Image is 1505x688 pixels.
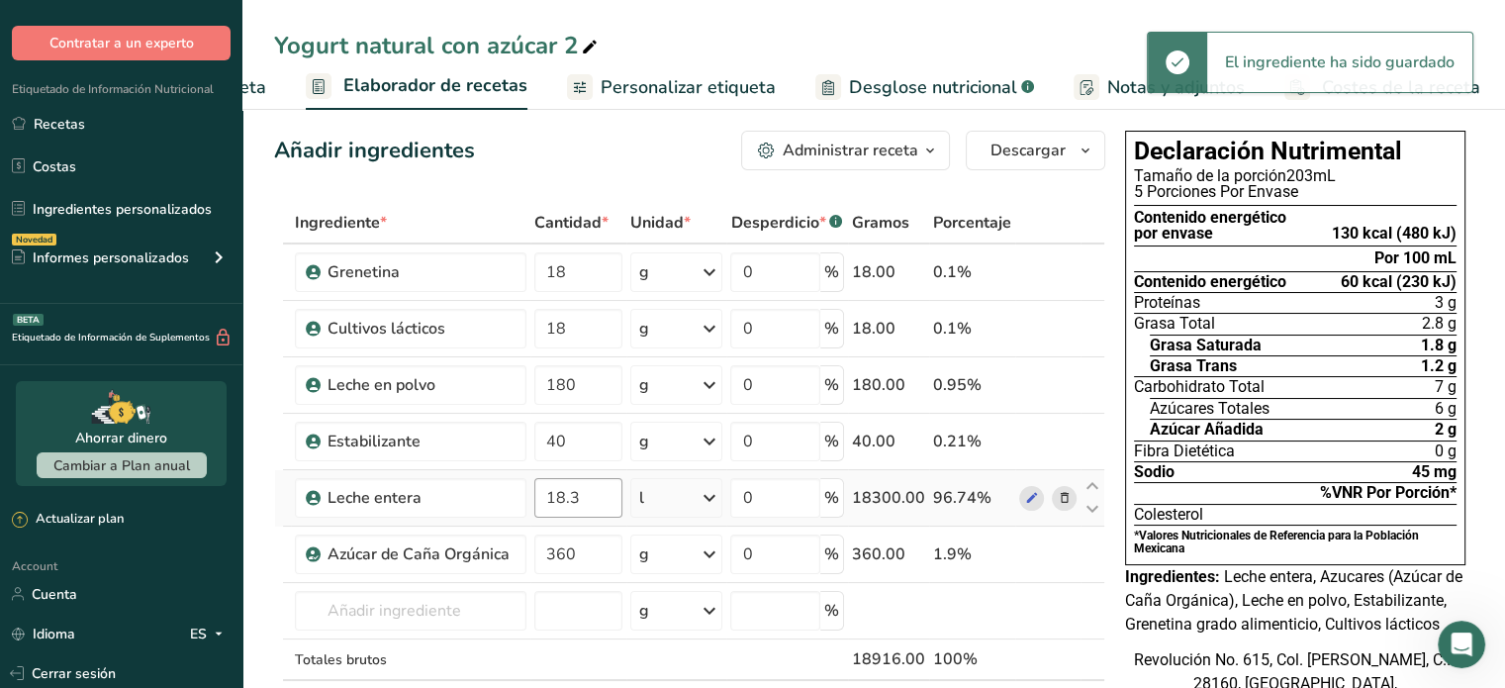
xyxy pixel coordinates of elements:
[1134,443,1235,459] span: Fibra Dietética
[1134,379,1265,395] span: Carbohidrato Total
[1125,567,1462,634] span: Leche entera, Azucares (Azúcar de Caña Orgánica), Leche en polvo, Estabilizante, Grenetina grado ...
[1421,338,1457,353] span: 1.8 g
[1134,295,1200,311] span: Proteínas
[966,131,1105,170] button: Descargar
[1421,358,1457,374] span: 1.2 g
[1134,316,1215,332] span: Grasa Total
[730,211,842,235] div: Desperdicio
[852,317,925,341] div: 18.00
[295,591,526,631] input: Añadir ingrediente
[328,486,515,510] div: Leche entera
[1438,621,1485,668] iframe: Intercom live chat
[37,452,207,478] button: Cambiar a Plan anual
[933,317,1011,341] div: 0.1%
[852,542,925,566] div: 360.00
[1150,422,1264,438] span: Azúcar Añadida
[343,72,527,99] span: Elaborador de recetas
[295,649,526,670] div: Totales brutos
[190,622,231,645] div: ES
[849,74,1017,101] span: Desglose nutricional
[639,373,649,397] div: g
[815,65,1034,110] a: Desglose nutricional
[1435,295,1457,311] span: 3 g
[1374,250,1457,266] div: Por 100 mL
[1074,65,1245,110] a: Notas y adjuntos
[1435,422,1457,438] span: 2 g
[1125,567,1220,586] span: Ingredientes:
[53,456,190,475] span: Cambiar a Plan anual
[12,617,75,651] a: Idioma
[1134,482,1457,503] div: %VNR Por Porción*
[852,647,925,671] div: 18916.00
[1134,464,1175,480] span: Sodio
[1134,210,1286,243] div: Contenido energético por envase
[1134,168,1457,184] div: 203mL
[990,139,1066,162] span: Descargar
[852,373,925,397] div: 180.00
[534,211,609,235] span: Cantidad
[1107,74,1245,101] span: Notas y adjuntos
[630,211,691,235] span: Unidad
[274,135,475,167] div: Añadir ingredientes
[639,486,644,510] div: l
[852,486,925,510] div: 18300.00
[1435,379,1457,395] span: 7 g
[1435,401,1457,417] span: 6 g
[639,317,649,341] div: g
[1332,226,1457,242] div: 130 kcal (480 kJ)
[75,428,167,448] div: Ahorrar dinero
[1134,274,1286,290] span: Contenido energético
[601,74,776,101] span: Personalizar etiqueta
[639,430,649,453] div: g
[1150,401,1270,417] span: Azúcares Totales
[852,211,909,235] span: Gramos
[1207,33,1472,92] div: El ingrediente ha sido guardado
[567,65,776,110] a: Personalizar etiqueta
[328,260,515,284] div: Grenetina
[12,510,124,530] div: Actualizar plan
[1435,443,1457,459] span: 0 g
[1134,507,1203,523] span: Colesterol
[933,430,1011,453] div: 0.21%
[852,260,925,284] div: 18.00
[1134,140,1457,164] h1: Declaración Nutrimental
[639,542,649,566] div: g
[1150,338,1262,353] span: Grasa Saturada
[933,260,1011,284] div: 0.1%
[933,542,1011,566] div: 1.9%
[12,247,189,268] div: Informes personalizados
[933,211,1011,235] span: Porcentaje
[274,28,602,63] div: Yogurt natural con azúcar 2
[295,211,387,235] span: Ingrediente
[1134,525,1457,556] section: *Valores Nutricionales de Referencia para la Población Mexicana
[306,63,527,111] a: Elaborador de recetas
[639,260,649,284] div: g
[13,314,44,326] div: BETA
[1150,358,1237,374] span: Grasa Trans
[1134,166,1286,185] span: Tamaño de la porción
[12,26,231,60] button: Contratar a un experto
[12,234,56,246] div: Novedad
[328,430,515,453] div: Estabilizante
[1412,464,1457,480] span: 45 mg
[933,373,1011,397] div: 0.95%
[639,599,649,623] div: g
[933,647,1011,671] div: 100%
[783,139,918,162] div: Administrar receta
[328,317,515,341] div: Cultivos lácticos
[1341,274,1457,290] span: 60 kcal (230 kJ)
[328,373,515,397] div: Leche en polvo
[1422,316,1457,332] span: 2.8 g
[741,131,950,170] button: Administrar receta
[1134,184,1457,200] div: 5 Porciones Por Envase
[852,430,925,453] div: 40.00
[328,542,515,566] div: Azúcar de Caña Orgánica
[933,486,1011,510] div: 96.74%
